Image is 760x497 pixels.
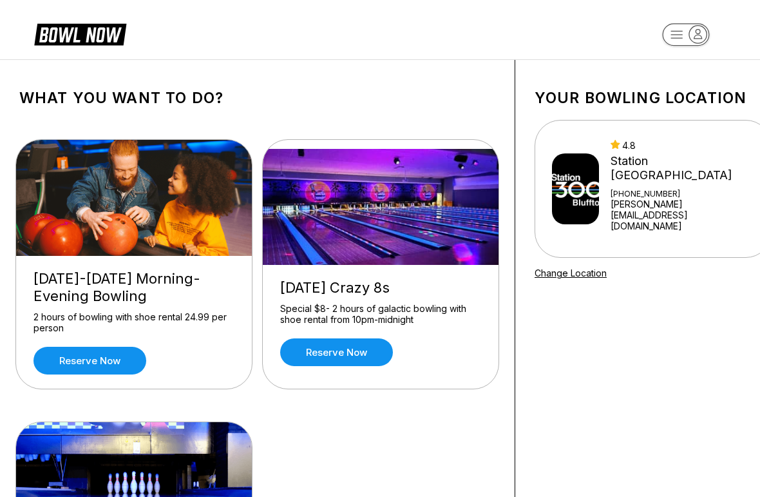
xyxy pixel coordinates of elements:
div: 2 hours of bowling with shoe rental 24.99 per person [33,311,234,334]
a: [PERSON_NAME][EMAIL_ADDRESS][DOMAIN_NAME] [611,199,756,231]
div: [DATE] Crazy 8s [280,279,481,297]
img: Station 300 Bluffton [552,153,599,224]
div: [PHONE_NUMBER] [611,189,756,199]
h1: What you want to do? [19,89,495,107]
img: Thursday Crazy 8s [263,149,500,265]
a: Reserve now [280,338,393,366]
img: Friday-Sunday Morning-Evening Bowling [16,140,253,256]
div: Special $8- 2 hours of galactic bowling with shoe rental from 10pm-midnight [280,303,481,326]
a: Reserve now [33,347,146,375]
div: Station [GEOGRAPHIC_DATA] [611,154,756,182]
a: Change Location [535,268,607,278]
div: 4.8 [611,140,756,151]
div: [DATE]-[DATE] Morning-Evening Bowling [33,270,234,305]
